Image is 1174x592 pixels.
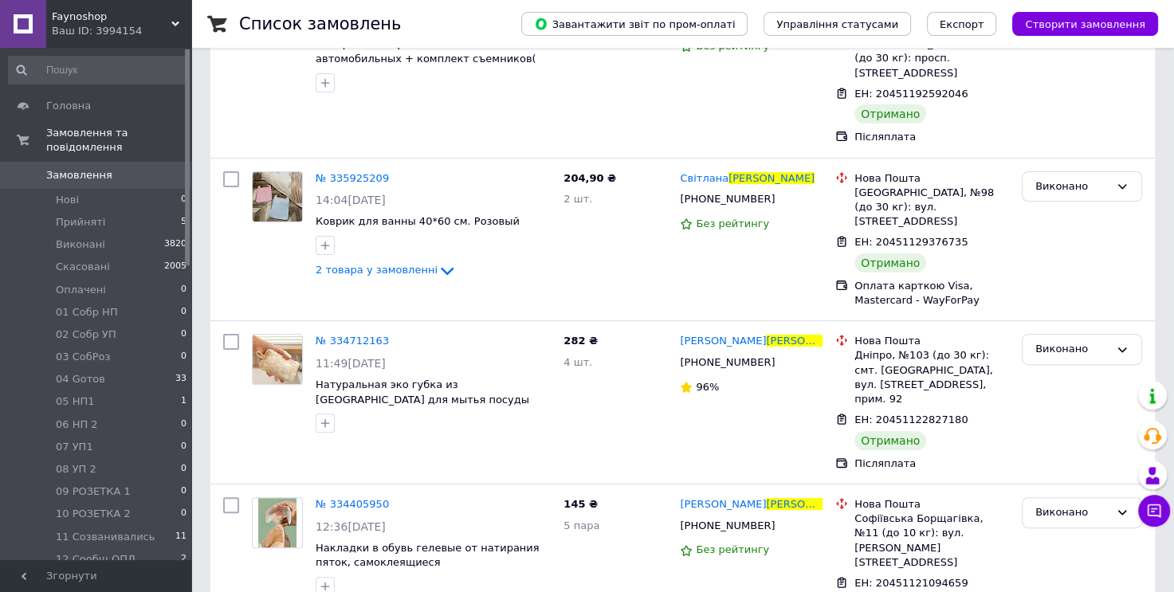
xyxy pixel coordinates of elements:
[1035,504,1109,521] div: Виконано
[563,498,598,510] span: 145 ₴
[46,126,191,155] span: Замовлення та повідомлення
[56,350,110,364] span: 03 СобРоз
[680,356,775,368] span: [PHONE_NUMBER]
[563,193,592,205] span: 2 шт.
[56,507,131,521] span: 10 РОЗЕТКА 2
[56,215,105,229] span: Прийняті
[680,519,775,531] span: [PHONE_NUMBER]
[927,12,997,36] button: Експорт
[56,327,116,342] span: 02 Собр УП
[316,542,540,569] a: Накладки в обувь гелевые от натирания пяток, самоклеящиеся
[696,218,769,229] span: Без рейтингу
[316,378,529,406] span: Натуральная эко губка из [GEOGRAPHIC_DATA] для мытья посуды
[56,462,96,476] span: 08 УП 2
[766,498,852,510] span: [PERSON_NAME]
[181,484,187,499] span: 0
[181,327,187,342] span: 0
[252,171,303,222] a: Фото товару
[316,335,389,347] a: № 334712163
[252,334,303,385] a: Фото товару
[854,88,968,100] span: ЕН: 20451192592046
[854,236,968,248] span: ЕН: 20451129376735
[854,512,1009,570] div: Софіївська Борщагівка, №11 (до 10 кг): вул. [PERSON_NAME][STREET_ADDRESS]
[52,10,171,24] span: Faynoshop
[316,264,457,276] a: 2 товара у замовленні
[680,497,823,512] a: [PERSON_NAME][PERSON_NAME]
[854,104,926,123] div: Отримано
[854,279,1009,308] div: Оплата карткою Visa, Mastercard - WayForPay
[252,497,303,548] a: Фото товару
[56,440,93,454] span: 07 УП1
[680,172,728,184] span: Світлана
[316,37,536,79] a: Набор клипс, крепежей, пистонов автомобильных + комплект съемников( 725 единиц)
[854,130,1009,144] div: Післяплата
[696,543,769,555] span: Без рейтингу
[181,552,187,567] span: 2
[8,56,188,84] input: Пошук
[56,418,98,432] span: 06 НП 2
[996,18,1158,29] a: Створити замовлення
[316,215,520,227] span: Коврик для ванны 40*60 см. Розовый
[253,172,302,222] img: Фото товару
[680,335,766,347] span: [PERSON_NAME]
[316,498,389,510] a: № 334405950
[854,334,1009,348] div: Нова Пошта
[680,334,823,349] a: [PERSON_NAME][PERSON_NAME]
[46,99,91,113] span: Головна
[258,498,296,547] img: Фото товару
[181,215,187,229] span: 5
[680,193,775,205] span: [PHONE_NUMBER]
[181,394,187,409] span: 1
[854,186,1009,229] div: [GEOGRAPHIC_DATA], №98 (до 30 кг): вул. [STREET_ADDRESS]
[1025,18,1145,30] span: Створити замовлення
[316,265,438,276] span: 2 товара у замовленні
[56,260,110,274] span: Скасовані
[56,237,105,252] span: Виконані
[1035,178,1109,195] div: Виконано
[854,577,968,589] span: ЕН: 20451121094659
[56,283,106,297] span: Оплачені
[521,12,748,36] button: Завантажити звіт по пром-оплаті
[1138,495,1170,527] button: Чат з покупцем
[56,394,95,409] span: 05 НП1
[563,172,616,184] span: 204,90 ₴
[728,172,815,184] span: [PERSON_NAME]
[854,171,1009,186] div: Нова Пошта
[563,356,592,368] span: 4 шт.
[563,519,599,531] span: 5 пара
[181,507,187,521] span: 0
[696,381,719,393] span: 96%
[854,431,926,450] div: Отримано
[46,168,112,182] span: Замовлення
[764,12,911,36] button: Управління статусами
[56,372,105,386] span: 04 Gотов
[316,172,389,184] a: № 335925209
[940,18,984,30] span: Експорт
[316,357,386,370] span: 11:49[DATE]
[239,14,401,33] h1: Список замовлень
[181,440,187,454] span: 0
[56,484,131,499] span: 09 РОЗЕТКА 1
[164,260,187,274] span: 2005
[316,520,386,533] span: 12:36[DATE]
[1012,12,1158,36] button: Створити замовлення
[680,498,766,510] span: [PERSON_NAME]
[175,530,187,544] span: 11
[181,305,187,320] span: 0
[181,193,187,207] span: 0
[563,335,598,347] span: 282 ₴
[534,17,735,31] span: Завантажити звіт по пром-оплаті
[175,372,187,386] span: 33
[181,462,187,476] span: 0
[776,18,898,30] span: Управління статусами
[854,414,968,425] span: ЕН: 20451122827180
[56,552,135,567] span: 12 Сообщ ОПЛ
[680,171,815,186] a: Світлана[PERSON_NAME]
[253,335,302,384] img: Фото товару
[854,457,1009,471] div: Післяплата
[181,283,187,297] span: 0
